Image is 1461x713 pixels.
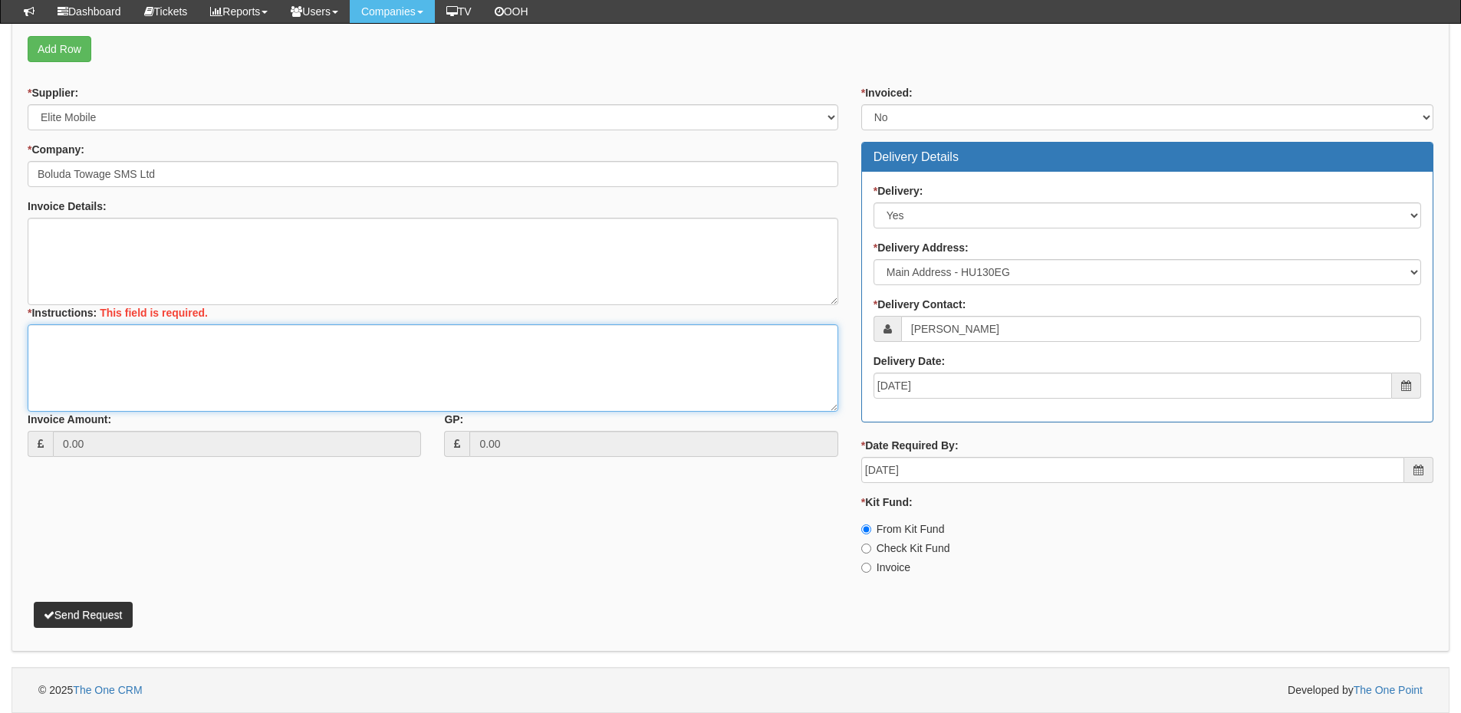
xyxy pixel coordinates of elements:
[874,183,923,199] label: Delivery:
[874,240,969,255] label: Delivery Address:
[73,684,142,696] a: The One CRM
[861,540,950,556] label: Check Kit Fund
[1354,684,1423,696] a: The One Point
[28,142,84,157] label: Company:
[444,412,463,427] label: GP:
[861,521,945,537] label: From Kit Fund
[28,305,97,320] label: Instructions:
[874,297,966,312] label: Delivery Contact:
[1288,682,1423,698] span: Developed by
[28,412,111,427] label: Invoice Amount:
[861,563,871,573] input: Invoice
[861,524,871,534] input: From Kit Fund
[874,150,1421,164] h3: Delivery Details
[28,36,91,62] a: Add Row
[861,85,913,100] label: Invoiced:
[28,199,107,214] label: Invoice Details:
[861,544,871,554] input: Check Kit Fund
[28,85,78,100] label: Supplier:
[34,602,133,628] button: Send Request
[861,438,959,453] label: Date Required By:
[874,353,945,369] label: Delivery Date:
[861,495,913,510] label: Kit Fund:
[100,305,208,320] label: This field is required.
[861,560,910,575] label: Invoice
[38,684,143,696] span: © 2025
